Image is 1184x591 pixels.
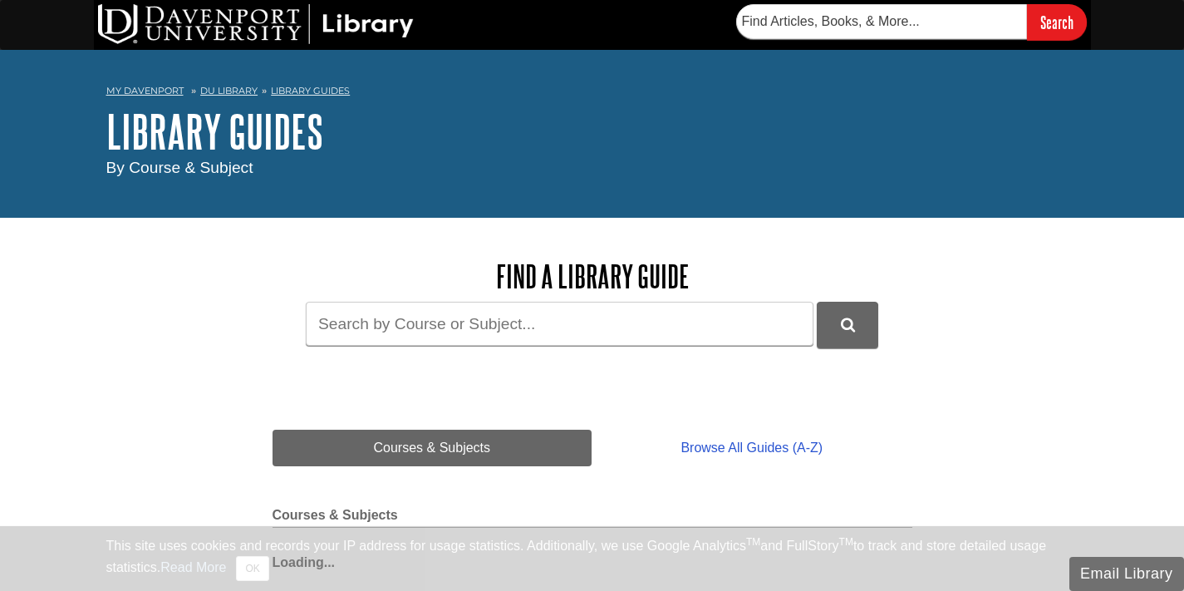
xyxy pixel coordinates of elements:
h1: Library Guides [106,106,1078,156]
input: Search by Course or Subject... [306,302,813,346]
input: Search [1027,4,1087,40]
a: Browse All Guides (A-Z) [592,430,911,466]
a: Courses & Subjects [273,430,592,466]
div: This site uses cookies and records your IP address for usage statistics. Additionally, we use Goo... [106,536,1078,581]
i: Search Library Guides [841,318,855,332]
h2: Find a Library Guide [273,259,912,293]
img: DU Library [98,4,414,44]
a: My Davenport [106,84,184,98]
a: DU Library [200,85,258,96]
div: By Course & Subject [106,156,1078,180]
a: Read More [160,560,226,574]
form: Searches DU Library's articles, books, and more [736,4,1087,40]
h2: Courses & Subjects [273,508,912,528]
button: Email Library [1069,557,1184,591]
div: Loading... [273,544,912,573]
input: Find Articles, Books, & More... [736,4,1027,39]
a: Library Guides [271,85,350,96]
button: Close [236,556,268,581]
nav: breadcrumb [106,80,1078,106]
